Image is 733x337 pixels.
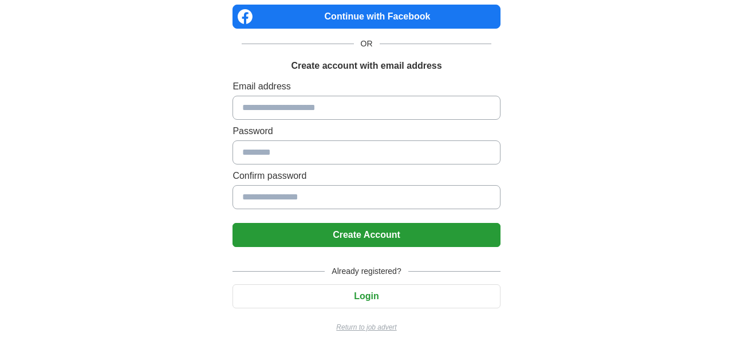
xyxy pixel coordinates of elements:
label: Confirm password [232,169,500,183]
button: Create Account [232,223,500,247]
h1: Create account with email address [291,59,442,73]
label: Email address [232,80,500,93]
a: Return to job advert [232,322,500,332]
span: OR [354,38,380,50]
span: Already registered? [325,265,408,277]
button: Login [232,284,500,308]
label: Password [232,124,500,138]
a: Continue with Facebook [232,5,500,29]
a: Login [232,291,500,301]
